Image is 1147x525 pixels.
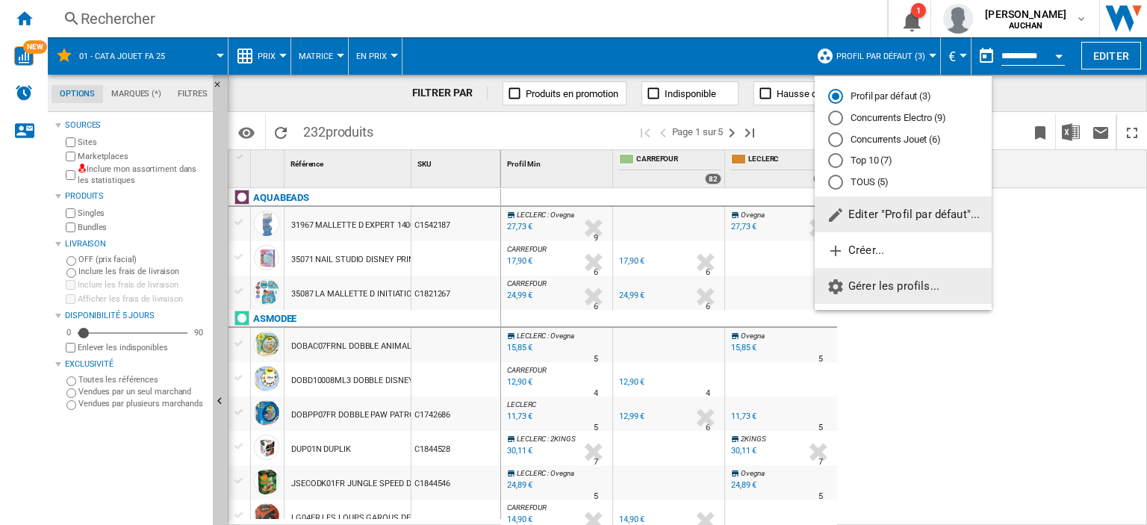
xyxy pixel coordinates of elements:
span: Editer "Profil par défaut"... [827,208,980,221]
md-radio-button: Profil par défaut (3) [828,90,978,104]
span: Gérer les profils... [827,279,939,293]
md-radio-button: TOUS (5) [828,175,978,190]
md-radio-button: Concurrents Electro (9) [828,111,978,125]
span: Créer... [827,243,884,257]
md-radio-button: Concurrents Jouet (6) [828,132,978,146]
md-radio-button: Top 10 (7) [828,154,978,168]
